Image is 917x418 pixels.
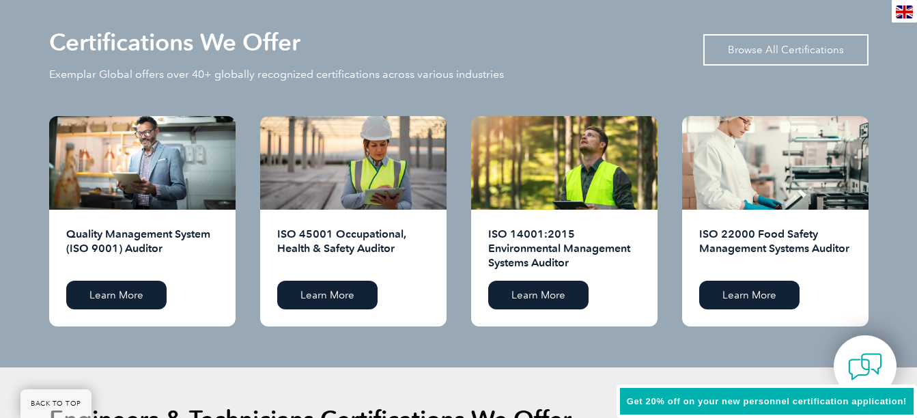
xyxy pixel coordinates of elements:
[488,227,640,270] h2: ISO 14001:2015 Environmental Management Systems Auditor
[277,281,378,309] a: Learn More
[848,350,882,384] img: contact-chat.png
[277,227,429,270] h2: ISO 45001 Occupational, Health & Safety Auditor
[66,281,167,309] a: Learn More
[627,396,907,406] span: Get 20% off on your new personnel certification application!
[488,281,589,309] a: Learn More
[703,34,869,66] a: Browse All Certifications
[49,67,504,82] p: Exemplar Global offers over 40+ globally recognized certifications across various industries
[20,389,91,418] a: BACK TO TOP
[66,227,218,270] h2: Quality Management System (ISO 9001) Auditor
[896,5,913,18] img: en
[699,281,800,309] a: Learn More
[49,31,300,53] h2: Certifications We Offer
[699,227,851,270] h2: ISO 22000 Food Safety Management Systems Auditor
